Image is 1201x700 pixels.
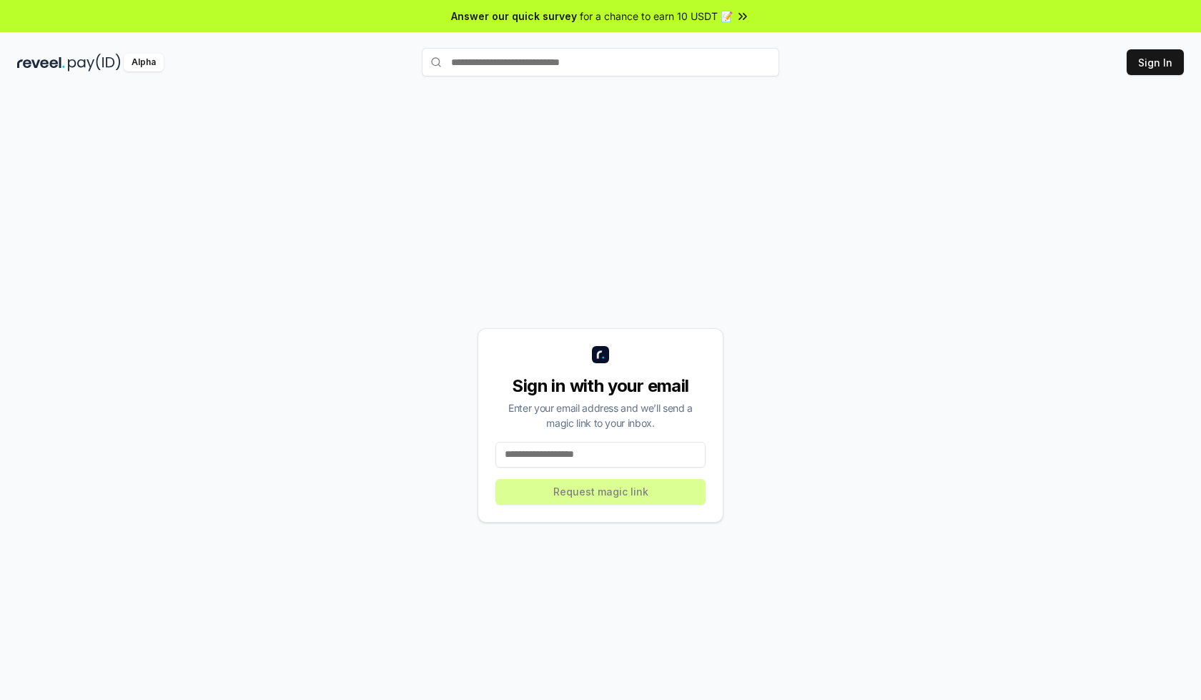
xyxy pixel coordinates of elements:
[451,9,577,24] span: Answer our quick survey
[495,375,706,398] div: Sign in with your email
[592,346,609,363] img: logo_small
[124,54,164,72] div: Alpha
[495,400,706,430] div: Enter your email address and we’ll send a magic link to your inbox.
[1127,49,1184,75] button: Sign In
[17,54,65,72] img: reveel_dark
[580,9,733,24] span: for a chance to earn 10 USDT 📝
[68,54,121,72] img: pay_id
